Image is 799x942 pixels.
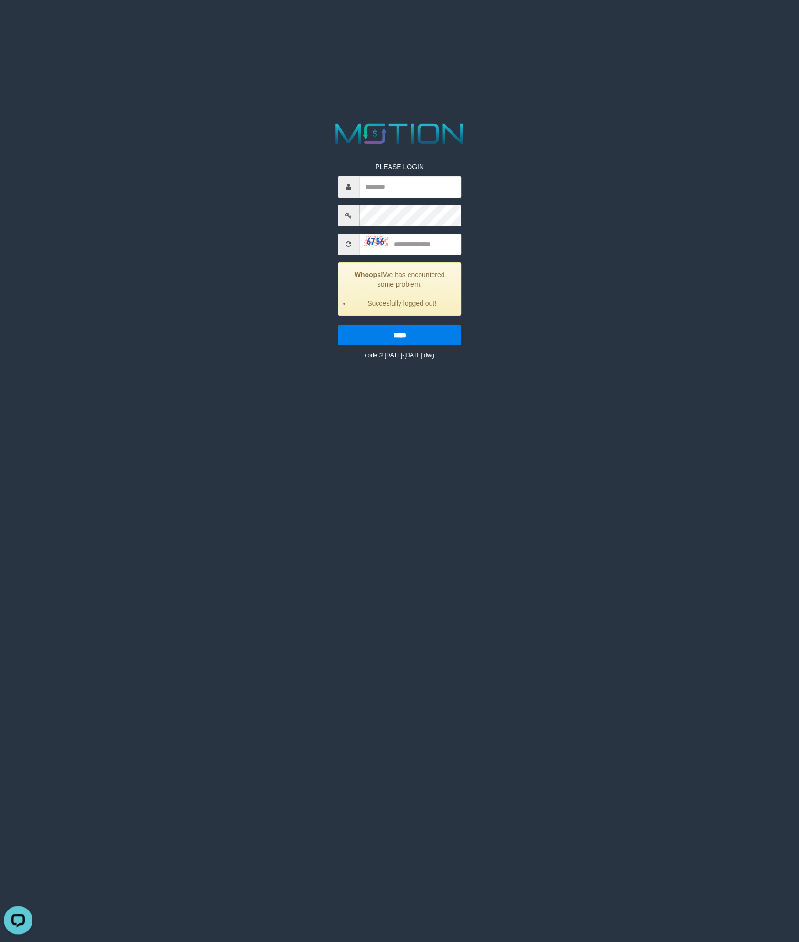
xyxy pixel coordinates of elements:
strong: Whoops! [355,270,383,278]
li: Succesfully logged out! [350,298,454,308]
div: We has encountered some problem. [338,262,462,315]
img: captcha [364,236,388,246]
small: code © [DATE]-[DATE] dwg [365,352,434,358]
p: PLEASE LOGIN [338,161,462,171]
img: MOTION_logo.png [330,120,470,148]
button: Open LiveChat chat widget [4,4,32,32]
